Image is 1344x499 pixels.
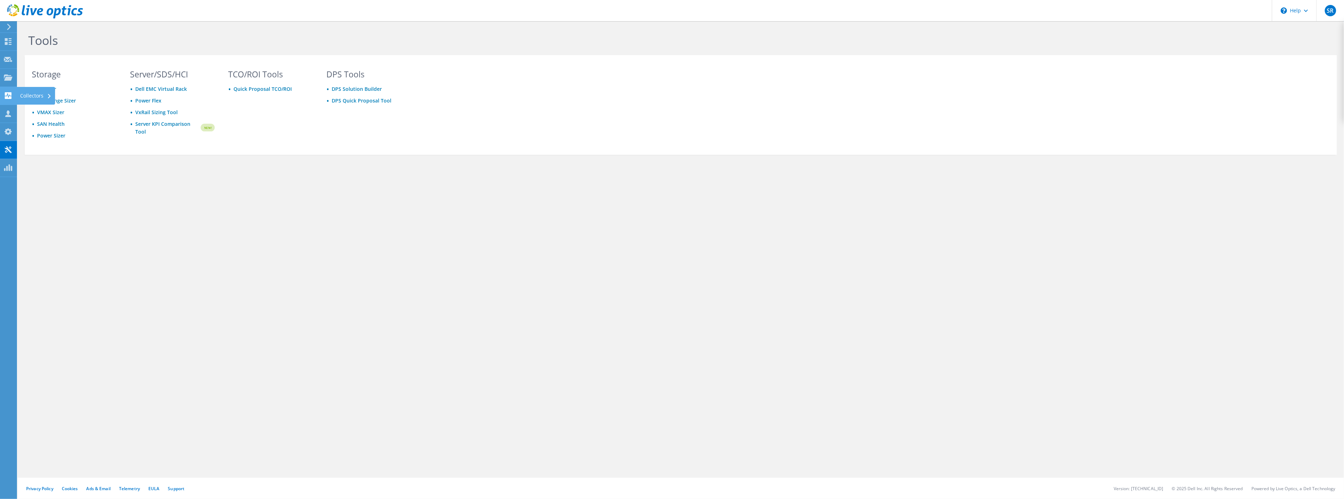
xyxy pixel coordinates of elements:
a: Cookies [62,486,78,492]
div: Collectors [17,87,55,105]
a: Telemetry [119,486,140,492]
a: SAN Health [37,121,65,127]
li: Version: [TECHNICAL_ID] [1114,486,1164,492]
a: Ads & Email [87,486,111,492]
a: Dell EMC Virtual Rack [135,86,187,92]
li: © 2025 Dell Inc. All Rights Reserved [1172,486,1243,492]
h1: Tools [28,33,505,48]
h3: Server/SDS/HCI [130,70,215,78]
span: SR [1325,5,1336,16]
li: Powered by Live Optics, a Dell Technology [1251,486,1336,492]
a: Privacy Policy [26,486,53,492]
a: EULA [148,486,159,492]
a: DPS Quick Proposal Tool [332,97,391,104]
svg: \n [1281,7,1287,14]
a: Support [168,486,184,492]
h3: DPS Tools [326,70,411,78]
h3: Storage [32,70,117,78]
h3: TCO/ROI Tools [228,70,313,78]
a: Power Sizer [37,132,65,139]
a: Server KPI Comparison Tool [135,120,200,136]
a: X2 Sizer [37,86,56,92]
a: VxRail Sizing Tool [135,109,178,116]
a: DPS Solution Builder [332,86,382,92]
a: Quick Proposal TCO/ROI [233,86,292,92]
a: VMAX Sizer [37,109,64,116]
img: new-badge.svg [200,119,215,136]
a: Mid-Range Sizer [37,97,76,104]
a: Power Flex [135,97,161,104]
